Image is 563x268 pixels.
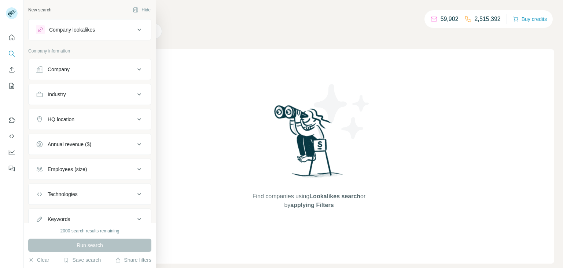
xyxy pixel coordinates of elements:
[6,63,18,76] button: Enrich CSV
[48,141,91,148] div: Annual revenue ($)
[29,86,151,103] button: Industry
[475,15,501,23] p: 2,515,392
[28,256,49,264] button: Clear
[29,21,151,39] button: Company lookalikes
[29,61,151,78] button: Company
[309,193,360,199] span: Lookalikes search
[48,216,70,223] div: Keywords
[60,228,119,234] div: 2000 search results remaining
[64,9,554,19] h4: Search
[290,202,334,208] span: applying Filters
[6,47,18,60] button: Search
[128,4,156,15] button: Hide
[29,160,151,178] button: Employees (size)
[29,185,151,203] button: Technologies
[309,79,375,145] img: Surfe Illustration - Stars
[28,48,151,54] p: Company information
[6,31,18,44] button: Quick start
[441,15,459,23] p: 59,902
[48,191,78,198] div: Technologies
[513,14,547,24] button: Buy credits
[6,79,18,93] button: My lists
[48,91,66,98] div: Industry
[29,135,151,153] button: Annual revenue ($)
[63,256,101,264] button: Save search
[6,130,18,143] button: Use Surfe API
[6,162,18,175] button: Feedback
[250,192,368,210] span: Find companies using or by
[6,146,18,159] button: Dashboard
[271,103,347,185] img: Surfe Illustration - Woman searching with binoculars
[29,210,151,228] button: Keywords
[48,116,74,123] div: HQ location
[6,113,18,127] button: Use Surfe on LinkedIn
[28,7,51,13] div: New search
[29,111,151,128] button: HQ location
[115,256,151,264] button: Share filters
[49,26,95,33] div: Company lookalikes
[48,66,70,73] div: Company
[48,166,87,173] div: Employees (size)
